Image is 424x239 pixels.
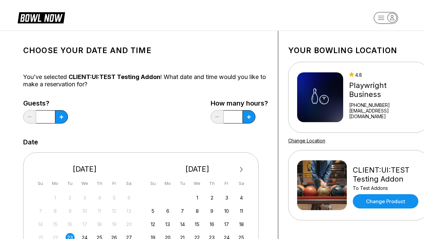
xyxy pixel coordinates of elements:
div: Not available Friday, September 12th, 2025 [110,206,119,215]
div: [PHONE_NUMBER] [349,102,420,108]
a: Change Product [353,194,418,208]
div: Not available Monday, September 8th, 2025 [51,206,60,215]
div: Choose Wednesday, October 1st, 2025 [193,193,202,202]
div: Choose Tuesday, October 7th, 2025 [178,206,187,215]
div: Fr [222,179,231,188]
div: [DATE] [146,165,249,174]
div: CLIENT:UI:TEST Testing Addon [353,166,420,184]
div: Tu [178,179,187,188]
span: CLIENT:UI:TEST Testing Addon [69,73,160,80]
a: [EMAIL_ADDRESS][DOMAIN_NAME] [349,108,420,119]
div: Not available Sunday, September 7th, 2025 [36,206,45,215]
div: Su [36,179,45,188]
div: [DATE] [33,165,136,174]
div: Not available Friday, September 5th, 2025 [110,193,119,202]
div: Not available Friday, September 19th, 2025 [110,220,119,229]
div: Choose Wednesday, October 8th, 2025 [193,206,202,215]
label: Date [23,138,38,146]
div: Th [95,179,104,188]
div: Not available Tuesday, September 16th, 2025 [66,220,75,229]
div: Not available Tuesday, September 9th, 2025 [66,206,75,215]
h1: Choose your Date and time [23,46,268,55]
a: Change Location [288,138,325,143]
div: Choose Friday, October 17th, 2025 [222,220,231,229]
div: Not available Wednesday, September 10th, 2025 [80,206,89,215]
div: Playwright Business [349,81,420,99]
div: Tu [66,179,75,188]
div: Choose Tuesday, October 14th, 2025 [178,220,187,229]
div: Choose Thursday, October 2nd, 2025 [207,193,216,202]
div: Not available Saturday, September 20th, 2025 [125,220,133,229]
div: Choose Friday, October 10th, 2025 [222,206,231,215]
div: Not available Monday, September 15th, 2025 [51,220,60,229]
div: Not available Saturday, September 6th, 2025 [125,193,133,202]
div: Sa [237,179,246,188]
div: You’ve selected ! What date and time would you like to make a reservation for? [23,73,268,88]
div: We [193,179,202,188]
img: Playwright Business [297,72,343,122]
div: Not available Thursday, September 18th, 2025 [95,220,104,229]
div: Choose Saturday, October 11th, 2025 [237,206,246,215]
div: Su [148,179,157,188]
div: Not available Monday, September 1st, 2025 [51,193,60,202]
label: How many hours? [211,100,268,107]
div: Not available Saturday, September 13th, 2025 [125,206,133,215]
div: Not available Wednesday, September 3rd, 2025 [80,193,89,202]
div: Not available Tuesday, September 2nd, 2025 [66,193,75,202]
div: Choose Monday, October 6th, 2025 [163,206,172,215]
img: CLIENT:UI:TEST Testing Addon [297,160,347,210]
button: Next Month [236,164,247,175]
div: We [80,179,89,188]
label: Guests? [23,100,68,107]
div: Mo [163,179,172,188]
div: 4.8 [349,72,420,78]
div: Not available Sunday, September 14th, 2025 [36,220,45,229]
div: Choose Saturday, October 18th, 2025 [237,220,246,229]
div: Choose Sunday, October 5th, 2025 [148,206,157,215]
div: Sa [125,179,133,188]
div: Mo [51,179,60,188]
div: Not available Thursday, September 11th, 2025 [95,206,104,215]
div: Th [207,179,216,188]
div: Choose Wednesday, October 15th, 2025 [193,220,202,229]
div: Choose Monday, October 13th, 2025 [163,220,172,229]
div: Choose Friday, October 3rd, 2025 [222,193,231,202]
div: To Test Addons [353,185,420,191]
div: Choose Saturday, October 4th, 2025 [237,193,246,202]
div: Choose Thursday, October 9th, 2025 [207,206,216,215]
div: Not available Thursday, September 4th, 2025 [95,193,104,202]
div: Not available Wednesday, September 17th, 2025 [80,220,89,229]
div: Fr [110,179,119,188]
div: Choose Thursday, October 16th, 2025 [207,220,216,229]
div: Choose Sunday, October 12th, 2025 [148,220,157,229]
